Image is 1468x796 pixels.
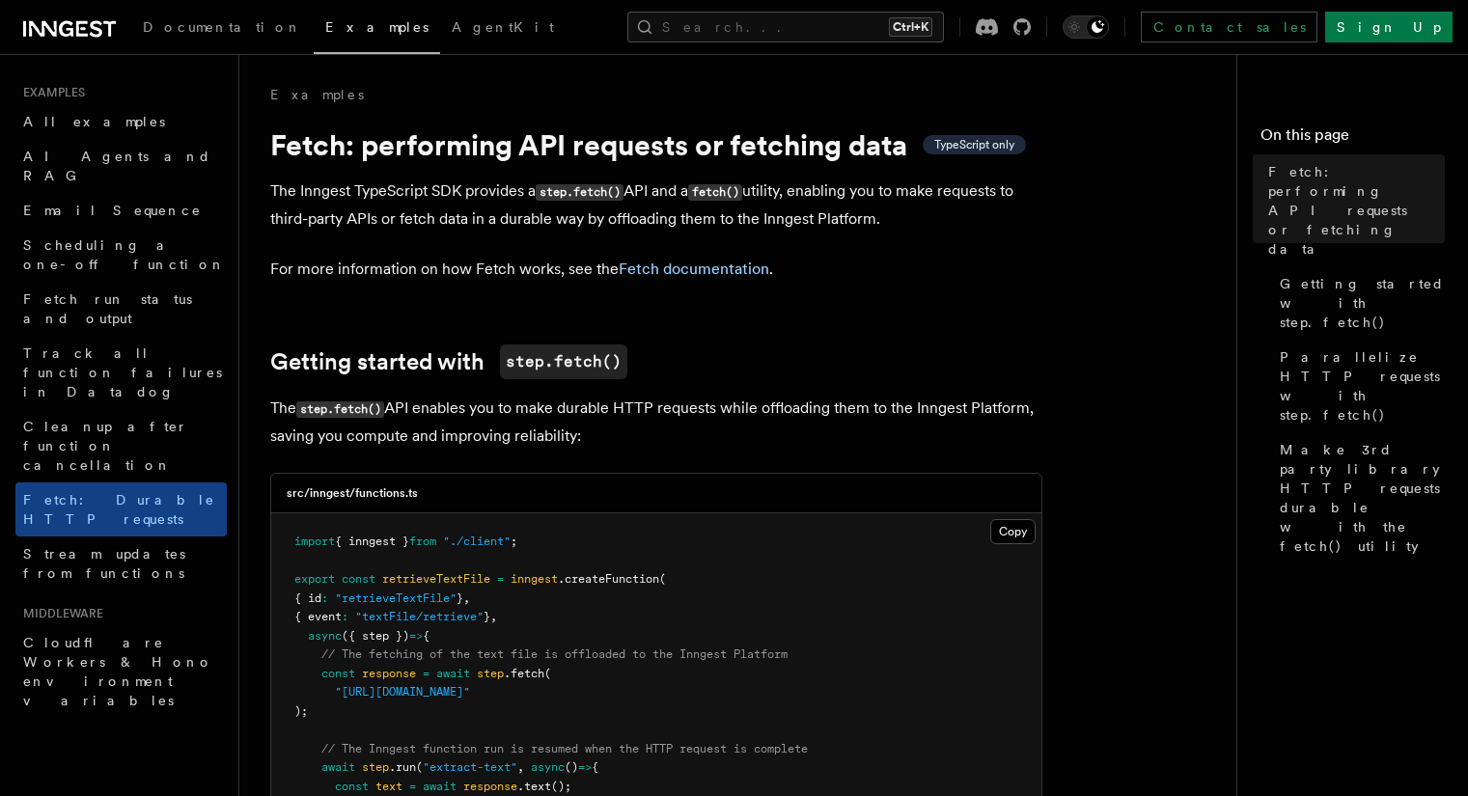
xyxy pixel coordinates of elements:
span: Examples [15,85,85,100]
span: .run [389,760,416,774]
a: Examples [314,6,440,54]
code: fetch() [688,184,742,201]
span: => [578,760,592,774]
span: ( [544,667,551,680]
span: { [592,760,598,774]
code: step.fetch() [296,401,384,418]
span: { [423,629,429,643]
span: const [342,572,375,586]
span: Getting started with step.fetch() [1280,274,1445,332]
span: = [423,667,429,680]
a: Parallelize HTTP requests with step.fetch() [1272,340,1445,432]
a: Stream updates from functions [15,536,227,590]
a: Contact sales [1141,12,1317,42]
h3: src/inngest/functions.ts [287,485,418,501]
span: ( [416,760,423,774]
span: Fetch: performing API requests or fetching data [1268,162,1445,259]
code: step.fetch() [536,184,623,201]
a: Email Sequence [15,193,227,228]
code: step.fetch() [500,344,627,379]
a: Getting started with step.fetch() [1272,266,1445,340]
span: => [409,629,423,643]
span: "[URL][DOMAIN_NAME]" [335,685,470,699]
span: { inngest } [335,535,409,548]
span: Cleanup after function cancellation [23,419,188,473]
span: const [321,667,355,680]
span: Cloudflare Workers & Hono environment variables [23,635,213,708]
span: { event [294,610,342,623]
span: text [375,780,402,793]
span: .createFunction [558,572,659,586]
span: (); [551,780,571,793]
span: from [409,535,436,548]
span: Email Sequence [23,203,202,218]
span: AI Agents and RAG [23,149,211,183]
span: .text [517,780,551,793]
span: : [321,591,328,605]
span: { id [294,591,321,605]
a: AgentKit [440,6,566,52]
button: Toggle dark mode [1063,15,1109,39]
span: // The fetching of the text file is offloaded to the Inngest Platform [321,647,788,661]
kbd: Ctrl+K [889,17,932,37]
a: Track all function failures in Datadog [15,336,227,409]
a: Fetch run status and output [15,282,227,336]
span: await [423,780,457,793]
span: await [436,667,470,680]
span: AgentKit [452,19,554,35]
span: } [484,610,490,623]
a: Make 3rd party library HTTP requests durable with the fetch() utility [1272,432,1445,563]
p: For more information on how Fetch works, see the . [270,256,1042,283]
span: Fetch run status and output [23,291,192,326]
span: Stream updates from functions [23,546,185,581]
span: .fetch [504,667,544,680]
span: Scheduling a one-off function [23,237,226,272]
span: "retrieveTextFile" [335,591,457,605]
a: Cloudflare Workers & Hono environment variables [15,625,227,718]
span: // The Inngest function run is resumed when the HTTP request is complete [321,742,808,755]
span: response [463,780,517,793]
a: Fetch documentation [619,260,769,278]
span: "textFile/retrieve" [355,610,484,623]
span: Fetch: Durable HTTP requests [23,492,215,527]
span: TypeScript only [934,137,1014,152]
span: inngest [511,572,558,586]
span: ( [659,572,666,586]
span: "extract-text" [423,760,517,774]
span: Track all function failures in Datadog [23,345,222,399]
span: All examples [23,114,165,129]
h4: On this page [1260,124,1445,154]
span: = [409,780,416,793]
span: step [362,760,389,774]
span: retrieveTextFile [382,572,490,586]
span: , [490,610,497,623]
span: response [362,667,416,680]
span: "./client" [443,535,511,548]
a: Sign Up [1325,12,1453,42]
span: step [477,667,504,680]
span: async [531,760,565,774]
span: import [294,535,335,548]
p: The API enables you to make durable HTTP requests while offloading them to the Inngest Platform, ... [270,395,1042,450]
a: Cleanup after function cancellation [15,409,227,482]
a: AI Agents and RAG [15,139,227,193]
a: Fetch: Durable HTTP requests [15,482,227,536]
span: } [457,591,463,605]
span: Documentation [143,19,302,35]
span: ; [511,535,517,548]
p: The Inngest TypeScript SDK provides a API and a utility, enabling you to make requests to third-p... [270,178,1042,233]
h1: Fetch: performing API requests or fetching data [270,127,1042,162]
span: async [308,629,342,643]
span: = [497,572,504,586]
span: Middleware [15,606,103,621]
span: Make 3rd party library HTTP requests durable with the fetch() utility [1280,440,1445,556]
a: Scheduling a one-off function [15,228,227,282]
span: ); [294,704,308,718]
span: ({ step }) [342,629,409,643]
span: const [335,780,369,793]
button: Copy [990,519,1036,544]
a: Examples [270,85,364,104]
a: Fetch: performing API requests or fetching data [1260,154,1445,266]
span: () [565,760,578,774]
span: , [463,591,470,605]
